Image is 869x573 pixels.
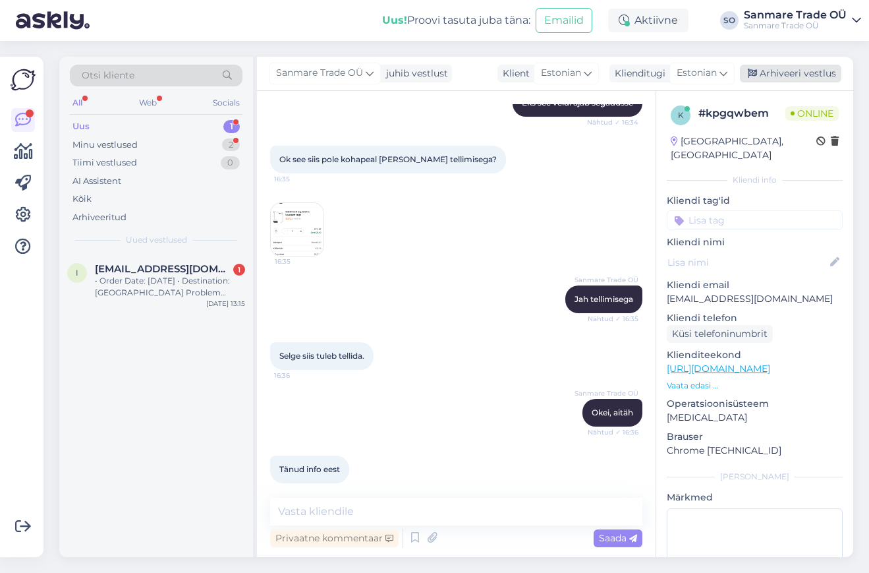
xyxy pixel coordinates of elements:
[206,299,245,309] div: [DATE] 13:15
[11,67,36,92] img: Askly Logo
[95,275,245,299] div: • Order Date: [DATE] • Destination: [GEOGRAPHIC_DATA] Problem Details: 1. The first shipment was ...
[279,351,364,361] span: Selge siis tuleb tellida.
[609,67,665,80] div: Klienditugi
[221,156,240,169] div: 0
[599,532,637,544] span: Saada
[276,66,363,80] span: Sanmare Trade OÜ
[72,211,126,224] div: Arhiveeritud
[667,491,843,504] p: Märkmed
[678,110,684,120] span: k
[136,94,159,111] div: Web
[671,135,816,162] div: [GEOGRAPHIC_DATA], [GEOGRAPHIC_DATA]
[667,380,843,392] p: Vaata edasi ...
[222,138,240,152] div: 2
[72,138,138,152] div: Minu vestlused
[667,348,843,362] p: Klienditeekond
[667,325,773,343] div: Küsi telefoninumbrit
[72,156,137,169] div: Tiimi vestlused
[785,106,839,121] span: Online
[667,174,843,186] div: Kliendi info
[588,314,638,324] span: Nähtud ✓ 16:35
[667,397,843,411] p: Operatsioonisüsteem
[279,464,340,474] span: Tänud info eest
[575,388,638,398] span: Sanmare Trade OÜ
[76,268,78,278] span: i
[588,427,638,437] span: Nähtud ✓ 16:36
[720,11,739,30] div: SO
[575,275,638,285] span: Sanmare Trade OÜ
[82,69,134,82] span: Otsi kliente
[698,106,785,121] div: # kpgqwbem
[667,194,843,208] p: Kliendi tag'id
[126,234,187,246] span: Uued vestlused
[274,371,323,380] span: 16:36
[72,193,92,206] div: Kõik
[667,235,843,249] p: Kliendi nimi
[667,411,843,425] p: [MEDICAL_DATA]
[592,407,633,417] span: Okei, aitäh
[210,94,242,111] div: Socials
[667,210,843,230] input: Lisa tag
[744,20,847,31] div: Sanmare Trade OÜ
[667,471,843,483] div: [PERSON_NAME]
[382,14,407,26] b: Uus!
[95,263,232,275] span: ilyasw516@gmail.com
[270,529,399,547] div: Privaatne kommentaar
[587,117,638,127] span: Nähtud ✓ 16:34
[575,294,633,304] span: Jah tellimisega
[275,256,324,266] span: 16:35
[677,66,717,80] span: Estonian
[667,278,843,292] p: Kliendi email
[667,444,843,458] p: Chrome [TECHNICAL_ID]
[608,9,688,32] div: Aktiivne
[667,255,827,270] input: Lisa nimi
[233,264,245,276] div: 1
[667,430,843,444] p: Brauser
[72,120,90,133] div: Uus
[382,13,530,28] div: Proovi tasuta juba täna:
[536,8,592,33] button: Emailid
[274,174,323,184] span: 16:35
[541,66,581,80] span: Estonian
[271,203,323,256] img: Attachment
[223,120,240,133] div: 1
[667,363,770,375] a: [URL][DOMAIN_NAME]
[274,484,323,494] span: 16:36
[279,154,497,164] span: Ok see siis pole kohapeal [PERSON_NAME] tellimisega?
[744,10,847,20] div: Sanmare Trade OÜ
[72,175,121,188] div: AI Assistent
[667,311,843,325] p: Kliendi telefon
[497,67,530,80] div: Klient
[744,10,861,31] a: Sanmare Trade OÜSanmare Trade OÜ
[381,67,448,80] div: juhib vestlust
[740,65,841,82] div: Arhiveeri vestlus
[70,94,85,111] div: All
[667,292,843,306] p: [EMAIL_ADDRESS][DOMAIN_NAME]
